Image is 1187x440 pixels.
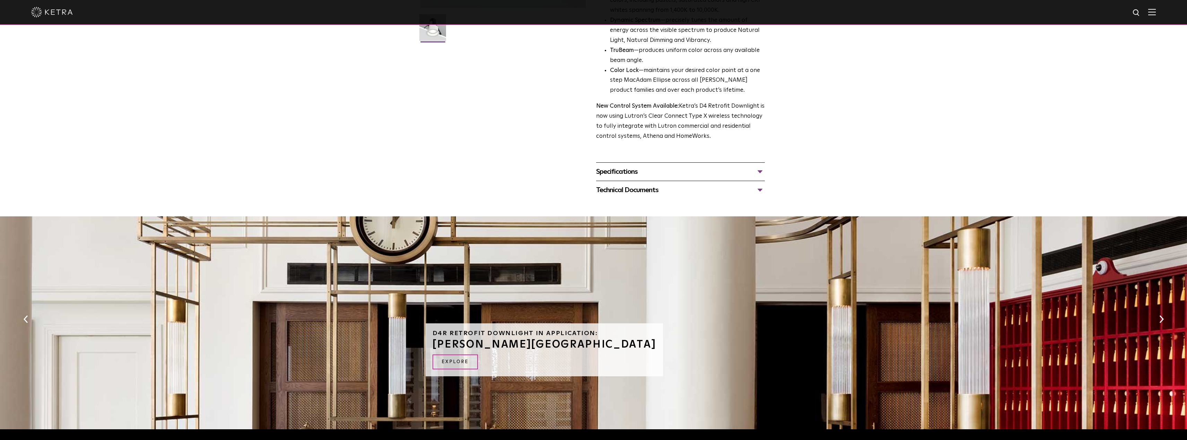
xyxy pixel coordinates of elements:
[596,103,679,109] strong: New Control System Available:
[610,16,765,46] li: —precisely tunes the amount of energy across the visible spectrum to produce Natural Light, Natur...
[31,7,73,17] img: ketra-logo-2019-white
[433,339,656,350] h3: [PERSON_NAME][GEOGRAPHIC_DATA]
[433,354,478,369] a: EXPLORE
[610,46,765,66] li: —produces uniform color across any available beam angle.
[419,14,446,46] img: D4R Retrofit Downlight
[1158,315,1165,324] button: Next
[1132,9,1141,17] img: search icon
[596,166,765,177] div: Specifications
[433,330,656,336] h6: D4R Retrofit Downlight in Application:
[610,47,634,53] strong: TruBeam
[610,66,765,96] li: —maintains your desired color point at a one step MacAdam Ellipse across all [PERSON_NAME] produc...
[22,315,29,324] button: Previous
[1148,9,1156,15] img: Hamburger%20Nav.svg
[610,68,639,73] strong: Color Lock
[596,185,765,196] div: Technical Documents
[596,101,765,142] p: Ketra’s D4 Retrofit Downlight is now using Lutron’s Clear Connect Type X wireless technology to f...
